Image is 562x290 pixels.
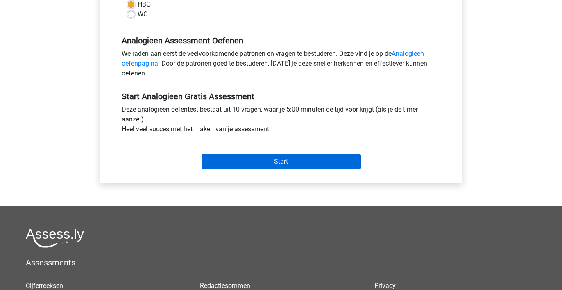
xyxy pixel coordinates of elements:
[116,105,446,137] div: Deze analogieen oefentest bestaat uit 10 vragen, waar je 5:00 minuten de tijd voor krijgt (als je...
[116,49,446,82] div: We raden aan eerst de veelvoorkomende patronen en vragen te bestuderen. Deze vind je op de . Door...
[122,91,440,101] h5: Start Analogieen Gratis Assessment
[122,36,440,46] h5: Analogieen Assessment Oefenen
[26,282,63,290] a: Cijferreeksen
[202,154,361,169] input: Start
[374,282,396,290] a: Privacy
[200,282,250,290] a: Redactiesommen
[138,9,148,19] label: WO
[26,258,536,267] h5: Assessments
[26,228,84,248] img: Assessly logo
